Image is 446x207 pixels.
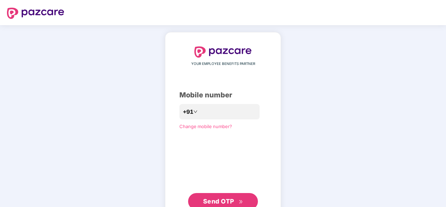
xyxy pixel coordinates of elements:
span: +91 [183,108,193,116]
div: Mobile number [179,90,267,101]
span: double-right [239,200,243,204]
a: Change mobile number? [179,124,232,129]
span: Send OTP [203,198,234,205]
span: YOUR EMPLOYEE BENEFITS PARTNER [191,61,255,67]
img: logo [194,46,252,58]
span: down [193,110,198,114]
img: logo [7,8,64,19]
